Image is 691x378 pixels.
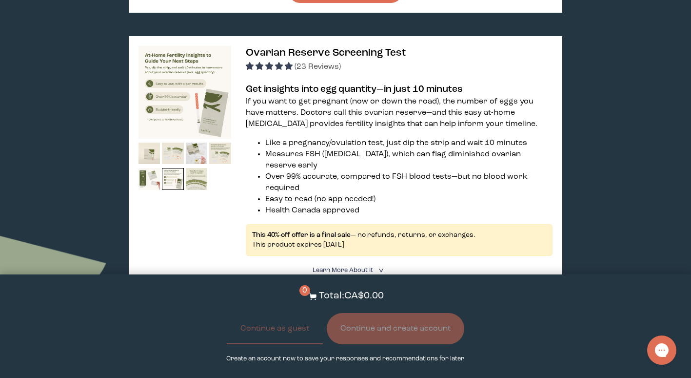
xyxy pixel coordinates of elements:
span: (23 Reviews) [295,63,341,71]
b: Get insights into egg quantity—in just 10 minutes [246,84,463,94]
iframe: Gorgias live chat messenger [642,332,681,368]
span: Ovarian Reserve Screening Test [246,48,406,58]
img: thumbnail image [138,168,160,190]
li: Over 99% accurate, compared to FSH blood tests—but no blood work required [265,171,553,194]
span: Learn More About it [313,267,373,273]
summary: Learn More About it < [313,266,378,275]
img: thumbnail image [162,168,184,190]
img: thumbnail image [186,168,208,190]
img: thumbnail image [162,143,184,165]
p: If you want to get pregnant (now or down the road), the number of eggs you have matters. Doctors ... [246,96,553,130]
img: thumbnail image [209,143,231,165]
li: Health Canada approved [265,205,553,216]
button: Continue and create account [327,313,464,344]
span: 0 [299,285,310,296]
i: < [375,268,385,273]
img: thumbnail image [186,143,208,165]
strong: This 40%-off offer is a final sale [252,231,351,238]
li: Like a pregnancy/ovulation test, just dip the strip and wait 10 minutes [265,138,553,149]
img: thumbnail image [138,143,160,165]
img: thumbnail image [138,46,231,139]
li: Easy to read (no app needed!) [265,194,553,205]
div: — no refunds, returns, or exchanges. This product expires [DATE] [246,224,553,256]
p: Create an account now to save your responses and recommendations for later [226,354,464,363]
span: 4.91 stars [246,63,295,71]
button: Continue as guest [227,313,323,344]
p: Total: CA$0.00 [319,289,384,303]
li: Measures FSH ([MEDICAL_DATA]), which can flag diminished ovarian reserve early [265,149,553,171]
